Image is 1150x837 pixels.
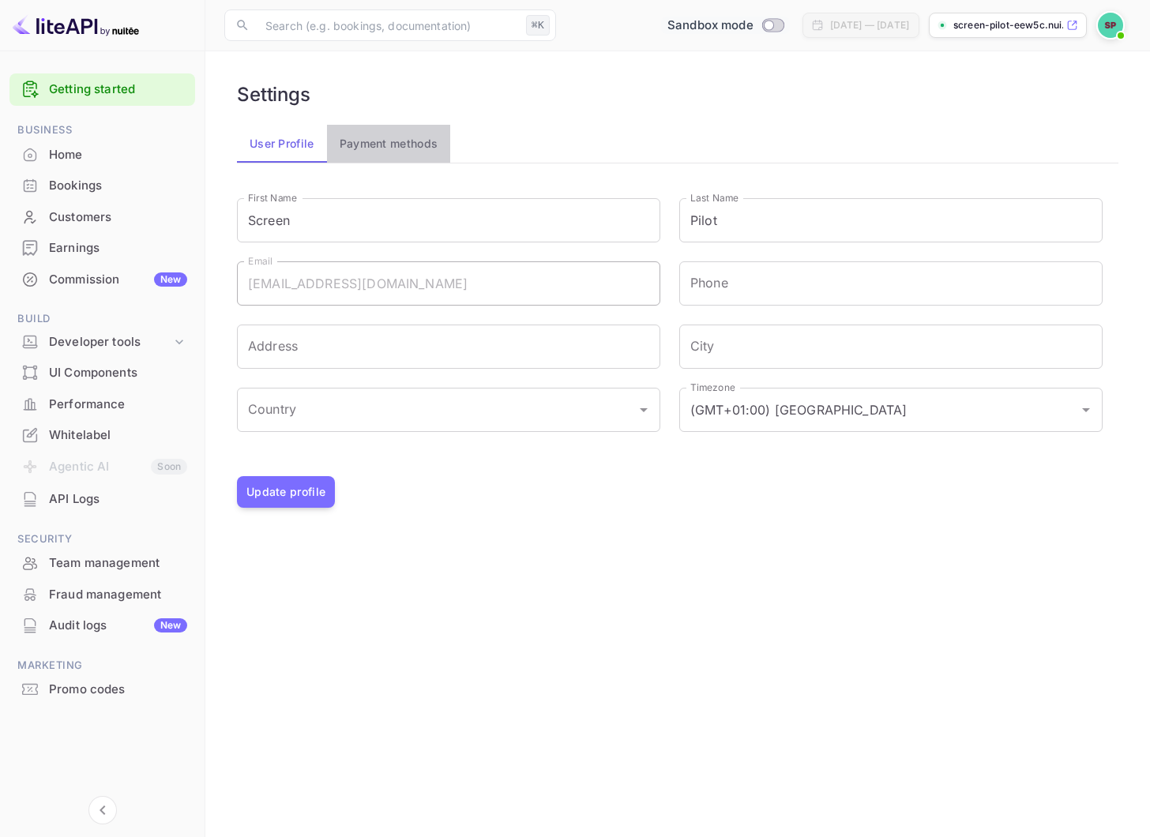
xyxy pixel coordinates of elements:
a: Fraud management [9,580,195,609]
div: ⌘K [526,15,550,36]
div: CommissionNew [9,265,195,295]
a: Whitelabel [9,420,195,449]
a: API Logs [9,484,195,513]
div: Home [9,140,195,171]
label: Timezone [690,381,735,394]
span: Sandbox mode [667,17,754,35]
p: screen-pilot-eew5c.nui... [953,18,1063,32]
button: Open [1075,399,1097,421]
div: Performance [49,396,187,414]
a: UI Components [9,358,195,387]
div: Getting started [9,73,195,106]
input: phone [679,261,1103,306]
a: Earnings [9,233,195,262]
div: API Logs [9,484,195,515]
input: Last Name [679,198,1103,242]
input: First Name [237,198,660,242]
div: Developer tools [49,333,171,351]
a: Promo codes [9,674,195,704]
input: City [679,325,1103,369]
div: Team management [9,548,195,579]
label: Last Name [690,191,738,205]
div: Promo codes [9,674,195,705]
a: Customers [9,202,195,231]
div: UI Components [49,364,187,382]
div: Fraud management [9,580,195,610]
div: Earnings [49,239,187,257]
a: Performance [9,389,195,418]
div: Performance [9,389,195,420]
span: Marketing [9,657,195,674]
div: New [154,618,187,632]
label: Email [248,254,272,268]
div: Whitelabel [9,420,195,451]
a: Home [9,140,195,169]
div: Customers [49,208,187,227]
span: Build [9,310,195,328]
div: Team management [49,554,187,572]
div: Bookings [49,177,187,195]
input: Country [244,395,629,425]
div: Audit logs [49,617,187,635]
input: Search (e.g. bookings, documentation) [256,9,520,41]
a: Bookings [9,171,195,200]
div: Home [49,146,187,164]
span: Business [9,122,195,139]
a: Team management [9,548,195,577]
img: LiteAPI logo [13,13,139,38]
button: User Profile [237,125,327,163]
button: Open [633,399,655,421]
div: Developer tools [9,328,195,356]
div: [DATE] — [DATE] [830,18,909,32]
div: UI Components [9,358,195,388]
div: Fraud management [49,586,187,604]
div: Customers [9,202,195,233]
div: Switch to Production mode [661,17,790,35]
a: Audit logsNew [9,610,195,640]
div: Earnings [9,233,195,264]
img: Screen Pilot [1098,13,1123,38]
div: Promo codes [49,681,187,699]
button: Collapse navigation [88,796,117,824]
span: Security [9,531,195,548]
label: First Name [248,191,297,205]
div: Bookings [9,171,195,201]
div: account-settings tabs [237,125,1118,163]
input: Address [237,325,660,369]
h6: Settings [237,83,310,106]
button: Payment methods [327,125,451,163]
div: Commission [49,271,187,289]
div: Whitelabel [49,426,187,445]
div: New [154,272,187,287]
a: Getting started [49,81,187,99]
div: API Logs [49,490,187,509]
button: Update profile [237,476,335,508]
div: Audit logsNew [9,610,195,641]
input: Email [237,261,660,306]
a: CommissionNew [9,265,195,294]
